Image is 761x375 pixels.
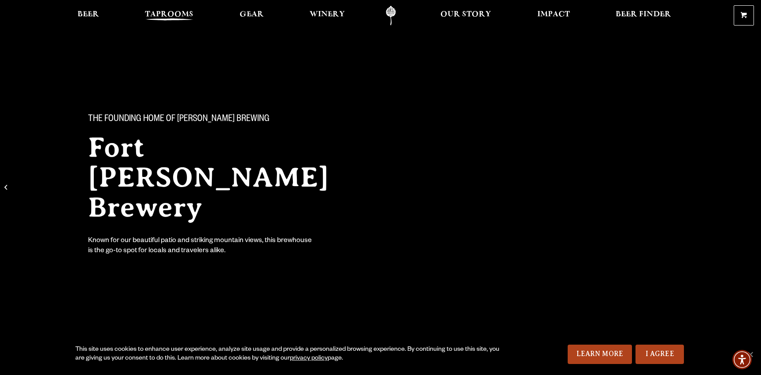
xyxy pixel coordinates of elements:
[440,11,491,18] span: Our Story
[78,11,99,18] span: Beer
[139,6,199,26] a: Taprooms
[616,11,671,18] span: Beer Finder
[304,6,351,26] a: Winery
[374,6,407,26] a: Odell Home
[240,11,264,18] span: Gear
[532,6,576,26] a: Impact
[290,355,328,362] a: privacy policy
[310,11,345,18] span: Winery
[568,345,632,364] a: Learn More
[537,11,570,18] span: Impact
[145,11,193,18] span: Taprooms
[75,346,506,363] div: This site uses cookies to enhance user experience, analyze site usage and provide a personalized ...
[732,350,752,369] div: Accessibility Menu
[88,114,270,125] span: The Founding Home of [PERSON_NAME] Brewing
[88,132,363,222] h2: Fort [PERSON_NAME] Brewery
[72,6,105,26] a: Beer
[88,236,314,257] div: Known for our beautiful patio and striking mountain views, this brewhouse is the go-to spot for l...
[610,6,677,26] a: Beer Finder
[635,345,684,364] a: I Agree
[234,6,270,26] a: Gear
[435,6,497,26] a: Our Story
